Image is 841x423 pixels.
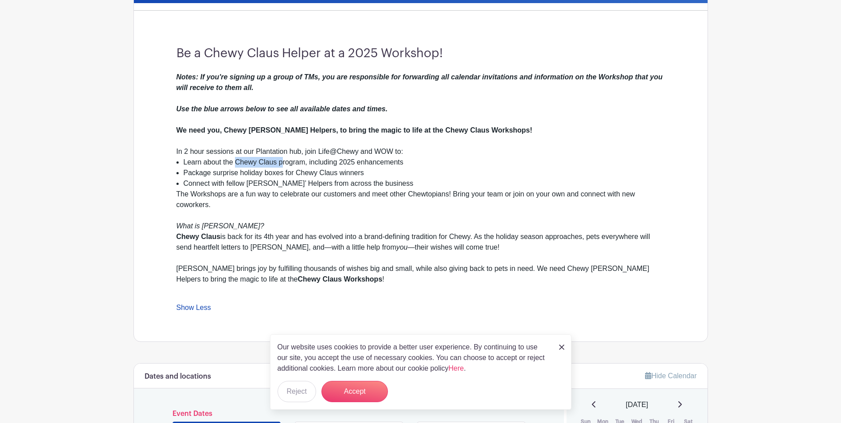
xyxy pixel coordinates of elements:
button: Reject [278,381,316,402]
div: The Workshops are a fun way to celebrate our customers and meet other Chewtopians! Bring your tea... [176,189,665,263]
p: Our website uses cookies to provide a better user experience. By continuing to use our site, you ... [278,342,550,374]
em: What is [PERSON_NAME]? [176,222,264,230]
div: [PERSON_NAME] brings joy by fulfilling thousands of wishes big and small, while also giving back ... [176,263,665,295]
em: you— [396,243,415,251]
em: Notes: If you're signing up a group of TMs, you are responsible for forwarding all calendar invit... [176,73,663,113]
a: Here [449,364,464,372]
div: In 2 hour sessions at our Plantation hub, join Life@Chewy and WOW to: [176,146,665,157]
strong: Chewy Claus Workshops [297,275,382,283]
li: Connect with fellow [PERSON_NAME]’ Helpers from across the business [184,178,665,189]
h3: Be a Chewy Claus Helper at a 2025 Workshop! [176,46,665,61]
h6: Event Dates [171,410,528,418]
a: Show Less [176,304,211,315]
button: Accept [321,381,388,402]
img: close_button-5f87c8562297e5c2d7936805f587ecaba9071eb48480494691a3f1689db116b3.svg [559,345,564,350]
li: Learn about the Chewy Claus program, including 2025 enhancements [184,157,665,168]
li: Package surprise holiday boxes for Chewy Claus winners [184,168,665,178]
h6: Dates and locations [145,372,211,381]
strong: Chewy Claus [176,233,221,240]
span: [DATE] [626,399,648,410]
a: Hide Calendar [645,372,696,380]
strong: We need you, Chewy [PERSON_NAME] Helpers, to bring the magic to life at the Chewy Claus Workshops! [176,126,532,134]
